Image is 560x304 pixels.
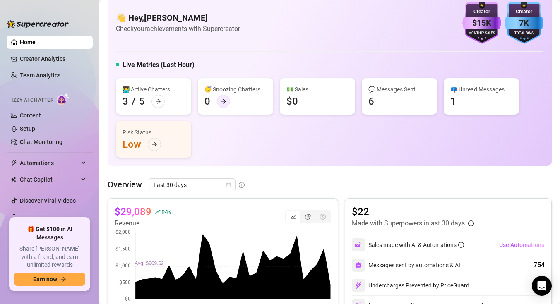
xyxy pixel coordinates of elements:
div: 1 [450,95,456,108]
span: info-circle [458,242,464,248]
span: calendar [226,182,231,187]
span: 🎁 Get $100 in AI Messages [14,225,85,242]
div: 6 [368,95,374,108]
div: $0 [286,95,298,108]
span: Chat Copilot [20,173,79,186]
div: 💵 Sales [286,85,348,94]
div: Creator [462,8,501,16]
span: arrow-right [155,98,161,104]
div: Undercharges Prevented by PriceGuard [352,279,469,292]
span: Earn now [33,276,57,282]
span: line-chart [290,214,296,220]
div: 3 [123,95,128,108]
span: 94 % [161,208,171,215]
div: $15K [462,17,501,29]
div: 😴 Snoozing Chatters [204,85,267,94]
img: svg%3e [355,262,362,268]
button: Earn nowarrow-right [14,273,85,286]
span: rise [155,209,161,215]
a: Home [20,39,36,45]
div: segmented control [285,210,331,223]
span: thunderbolt [11,160,17,166]
div: 📪 Unread Messages [450,85,512,94]
img: svg%3e [355,282,362,289]
div: 754 [534,260,545,270]
span: Last 30 days [154,179,231,191]
div: 👩‍💻 Active Chatters [123,85,185,94]
span: info-circle [239,182,245,188]
div: 💬 Messages Sent [368,85,430,94]
span: Use Automations [499,242,544,248]
div: Total Fans [505,31,543,36]
span: arrow-right [221,98,226,104]
span: Izzy AI Chatter [12,96,53,104]
div: 7K [505,17,543,29]
article: Check your achievements with Supercreator [116,24,240,34]
span: Share [PERSON_NAME] with a friend, and earn unlimited rewards [14,245,85,269]
img: logo-BBDzfeDw.svg [7,20,69,28]
a: Creator Analytics [20,52,86,65]
img: purple-badge-B9DA21FR.svg [462,2,501,44]
div: Monthly Sales [462,31,501,36]
img: blue-badge-DgoSNQY1.svg [505,2,543,44]
div: Open Intercom Messenger [532,276,552,296]
div: 0 [204,95,210,108]
span: pie-chart [305,214,311,220]
img: Chat Copilot [11,177,16,182]
div: Risk Status [123,128,185,137]
h4: 👋 Hey, [PERSON_NAME] [116,12,240,24]
span: Automations [20,156,79,170]
article: Overview [108,178,142,191]
a: Discover Viral Videos [20,197,76,204]
span: info-circle [468,220,474,226]
article: $29,089 [115,205,151,218]
a: Setup [20,125,35,132]
article: Made with Superpowers in last 30 days [352,218,465,228]
div: 5 [139,95,145,108]
button: Use Automations [499,238,545,251]
article: $22 [352,205,474,218]
img: AI Chatter [57,93,70,105]
a: Chat Monitoring [20,139,62,145]
a: Settings [20,214,42,220]
article: Revenue [115,218,171,228]
h5: Live Metrics (Last Hour) [123,60,195,70]
a: Team Analytics [20,72,60,79]
span: dollar-circle [320,214,326,220]
span: arrow-right [151,141,157,147]
div: Messages sent by automations & AI [352,259,460,272]
span: arrow-right [60,276,66,282]
a: Content [20,112,41,119]
div: Sales made with AI & Automations [368,240,464,249]
div: Creator [505,8,543,16]
img: svg%3e [355,241,362,249]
